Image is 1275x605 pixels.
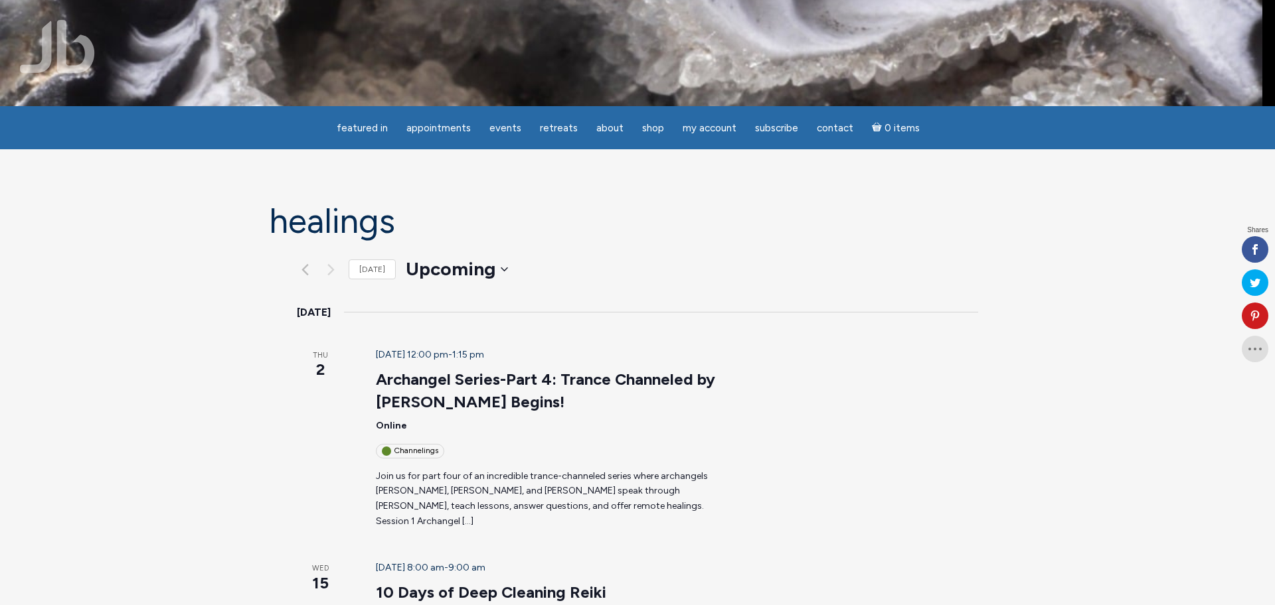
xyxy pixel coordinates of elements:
[20,20,95,73] img: Jamie Butler. The Everyday Medium
[675,115,744,141] a: My Account
[297,572,344,594] span: 15
[540,122,578,134] span: Retreats
[376,469,721,529] p: Join us for part four of an incredible trance-channeled series where archangels [PERSON_NAME], [P...
[588,115,632,141] a: About
[349,259,396,280] a: [DATE]
[809,115,861,141] a: Contact
[448,562,485,573] span: 9:00 am
[1247,227,1268,234] span: Shares
[642,122,664,134] span: Shop
[337,122,388,134] span: featured in
[406,256,495,283] span: Upcoming
[481,115,529,141] a: Events
[297,261,313,277] a: Previous Events
[532,115,586,141] a: Retreats
[398,115,479,141] a: Appointments
[376,349,448,360] span: [DATE] 12:00 pm
[683,122,736,134] span: My Account
[634,115,672,141] a: Shop
[596,122,624,134] span: About
[747,115,806,141] a: Subscribe
[297,563,344,574] span: Wed
[872,122,885,134] i: Cart
[269,202,1006,240] h1: Healings
[376,562,485,573] time: -
[329,115,396,141] a: featured in
[864,114,928,141] a: Cart0 items
[297,350,344,362] span: Thu
[489,122,521,134] span: Events
[376,420,407,431] span: Online
[376,444,444,458] div: Channelings
[755,122,798,134] span: Subscribe
[885,123,920,133] span: 0 items
[297,304,331,321] time: [DATE]
[376,370,715,412] a: Archangel Series-Part 4: Trance Channeled by [PERSON_NAME] Begins!
[376,349,484,360] time: -
[452,349,484,360] span: 1:15 pm
[323,261,339,277] button: Next Events
[406,122,471,134] span: Appointments
[817,122,853,134] span: Contact
[376,582,606,602] a: 10 Days of Deep Cleaning Reiki
[376,562,444,573] span: [DATE] 8:00 am
[406,256,508,283] button: Upcoming
[297,358,344,381] span: 2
